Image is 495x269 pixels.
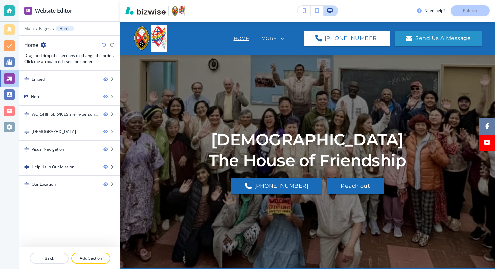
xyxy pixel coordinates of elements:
div: WORSHIP SERVICES are in-person and take place in our Chapel. Entrance off Carlton Street. You can... [32,111,98,117]
img: Saint Luke's United Church [133,25,201,52]
a: Social media link to facebook account [479,118,495,134]
img: Drag [24,129,29,134]
p: Home [234,35,249,42]
div: Visual Navigation [32,146,64,152]
h3: Need help? [424,8,445,14]
button: Reach out [327,178,384,194]
div: DragEmbed [19,71,120,88]
img: editor icon [24,7,32,15]
p: Back [30,255,68,261]
img: Drag [24,165,29,169]
div: Embed [32,76,45,82]
a: [PHONE_NUMBER] [231,178,322,194]
div: DragWORSHIP SERVICES are in-person and take place in our Chapel. Entrance off [GEOGRAPHIC_DATA]. ... [19,106,120,123]
div: DragOur Location [19,176,120,193]
p: Add Section [72,255,110,261]
button: Back [30,253,69,264]
a: Send Us A Message [395,31,482,46]
p: Home [59,26,71,31]
div: Help Us In Our Mission [32,164,74,170]
div: DragVisual Navigation [19,141,120,158]
img: Your Logo [172,5,185,16]
p: [DEMOGRAPHIC_DATA] [209,129,406,150]
img: Drag [24,112,29,117]
a: [PHONE_NUMBER] [304,31,390,46]
img: Drag [24,182,29,187]
p: The House of Friendship [209,150,406,171]
img: Bizwise Logo [125,7,166,15]
button: Main [24,26,34,31]
button: Add Section [71,253,110,264]
div: MORE [261,33,294,43]
button: Home [56,26,74,31]
h2: Website Editor [35,7,72,15]
h2: Home [24,41,38,49]
p: MORE [261,36,276,41]
img: Drag [24,77,29,82]
h3: Drag and drop the sections to change the order. Click the arrow to edit section content. [24,53,114,65]
button: Pages [39,26,51,31]
div: Saint Luke’s United Church [32,129,76,135]
a: Social media link to youtube account [479,134,495,151]
div: Drag[DEMOGRAPHIC_DATA] [19,123,120,140]
div: Hero [19,88,120,105]
div: Our Location [32,181,56,187]
div: DragHelp Us In Our Mission [19,158,120,175]
div: Hero [31,94,40,100]
img: Drag [24,147,29,152]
